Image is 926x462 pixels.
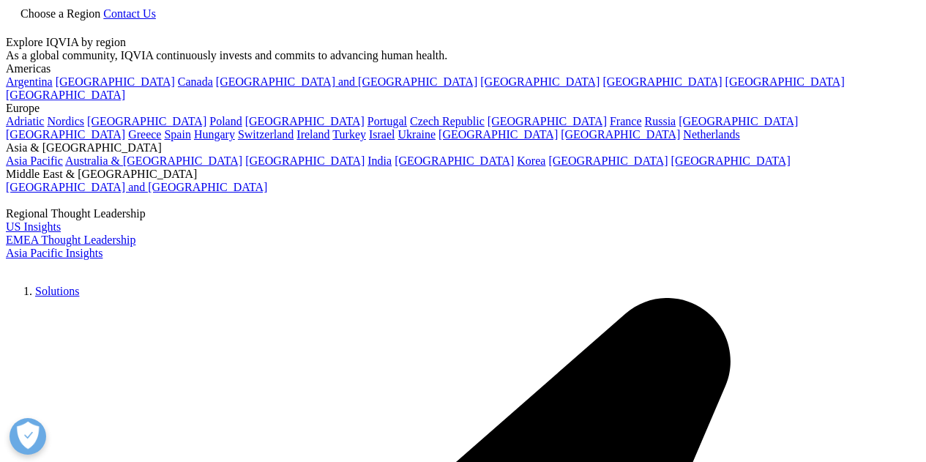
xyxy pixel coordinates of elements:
a: [GEOGRAPHIC_DATA] [56,75,175,88]
a: [GEOGRAPHIC_DATA] [488,115,607,127]
a: India [367,154,392,167]
a: Adriatic [6,115,44,127]
a: [GEOGRAPHIC_DATA] [245,115,365,127]
a: [GEOGRAPHIC_DATA] [679,115,798,127]
a: Switzerland [238,128,294,141]
a: Russia [645,115,676,127]
a: Ukraine [398,128,436,141]
a: [GEOGRAPHIC_DATA] [548,154,668,167]
a: [GEOGRAPHIC_DATA] and [GEOGRAPHIC_DATA] [216,75,477,88]
a: Spain [164,128,190,141]
a: Nordics [47,115,84,127]
a: Australia & [GEOGRAPHIC_DATA] [65,154,242,167]
a: [GEOGRAPHIC_DATA] [725,75,845,88]
a: Hungary [194,128,235,141]
a: [GEOGRAPHIC_DATA] [602,75,722,88]
a: [GEOGRAPHIC_DATA] [480,75,600,88]
a: Netherlands [683,128,739,141]
a: [GEOGRAPHIC_DATA] [6,128,125,141]
a: US Insights [6,220,61,233]
a: [GEOGRAPHIC_DATA] [395,154,514,167]
a: Greece [128,128,161,141]
a: Ireland [296,128,329,141]
a: Solutions [35,285,79,297]
a: Korea [517,154,545,167]
a: France [610,115,642,127]
a: Portugal [367,115,407,127]
a: Czech Republic [410,115,485,127]
div: Asia & [GEOGRAPHIC_DATA] [6,141,920,154]
a: Argentina [6,75,53,88]
div: Americas [6,62,920,75]
div: Europe [6,102,920,115]
div: Explore IQVIA by region [6,36,920,49]
a: EMEA Thought Leadership [6,234,135,246]
a: Asia Pacific Insights [6,247,102,259]
a: [GEOGRAPHIC_DATA] [561,128,680,141]
a: Asia Pacific [6,154,63,167]
a: [GEOGRAPHIC_DATA] [438,128,558,141]
a: [GEOGRAPHIC_DATA] and [GEOGRAPHIC_DATA] [6,181,267,193]
a: Canada [178,75,213,88]
a: Poland [209,115,242,127]
a: [GEOGRAPHIC_DATA] [6,89,125,101]
a: [GEOGRAPHIC_DATA] [87,115,206,127]
a: [GEOGRAPHIC_DATA] [245,154,365,167]
a: [GEOGRAPHIC_DATA] [671,154,791,167]
div: Middle East & [GEOGRAPHIC_DATA] [6,168,920,181]
a: Israel [369,128,395,141]
span: Choose a Region [20,7,100,20]
a: Contact Us [103,7,156,20]
a: Turkey [332,128,366,141]
div: As a global community, IQVIA continuously invests and commits to advancing human health. [6,49,920,62]
div: Regional Thought Leadership [6,207,920,220]
button: Open Preferences [10,418,46,455]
